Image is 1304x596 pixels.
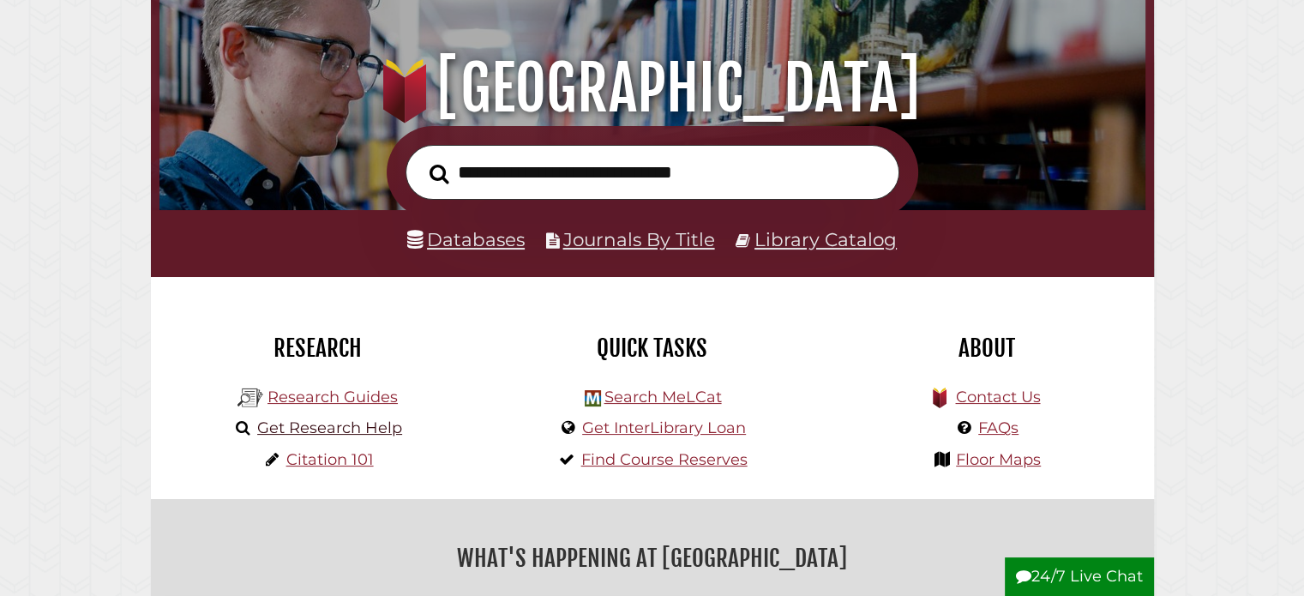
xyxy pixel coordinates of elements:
a: Get InterLibrary Loan [582,418,746,437]
button: Search [421,159,458,189]
a: Contact Us [955,388,1040,406]
a: Library Catalog [754,228,897,250]
h1: [GEOGRAPHIC_DATA] [178,51,1125,126]
h2: What's Happening at [GEOGRAPHIC_DATA] [164,539,1141,578]
h2: Research [164,334,472,363]
a: Floor Maps [956,450,1041,469]
img: Hekman Library Logo [237,385,263,411]
a: Databases [407,228,525,250]
a: Search MeLCat [604,388,721,406]
a: Journals By Title [563,228,715,250]
a: Research Guides [267,388,398,406]
a: Find Course Reserves [581,450,748,469]
a: FAQs [978,418,1019,437]
a: Citation 101 [286,450,374,469]
a: Get Research Help [257,418,402,437]
i: Search [430,163,449,184]
h2: About [832,334,1141,363]
h2: Quick Tasks [498,334,807,363]
img: Hekman Library Logo [585,390,601,406]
